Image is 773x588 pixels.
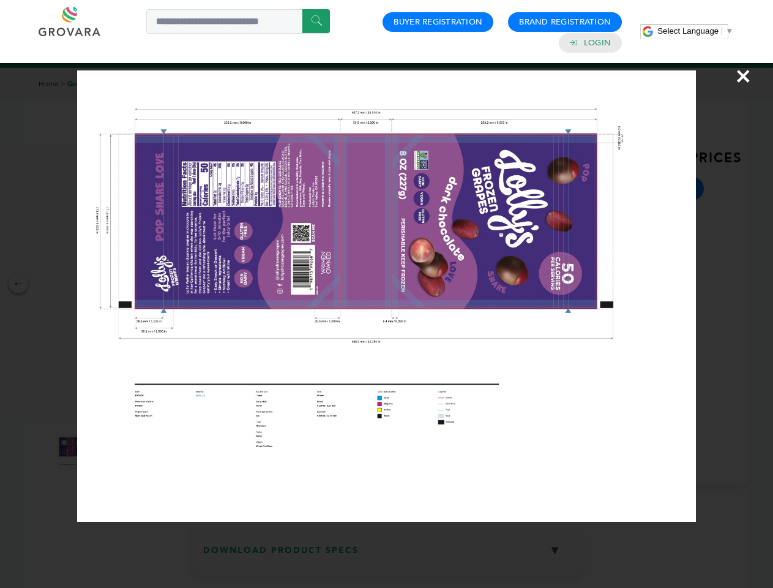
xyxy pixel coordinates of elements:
a: Buyer Registration [394,17,482,28]
span: × [735,59,752,93]
input: Search a product or brand... [146,9,330,34]
span: Select Language [657,26,719,36]
a: Select Language​ [657,26,733,36]
span: ▼ [725,26,733,36]
img: Image Preview [77,70,695,522]
a: Login [584,37,611,48]
a: Brand Registration [519,17,611,28]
